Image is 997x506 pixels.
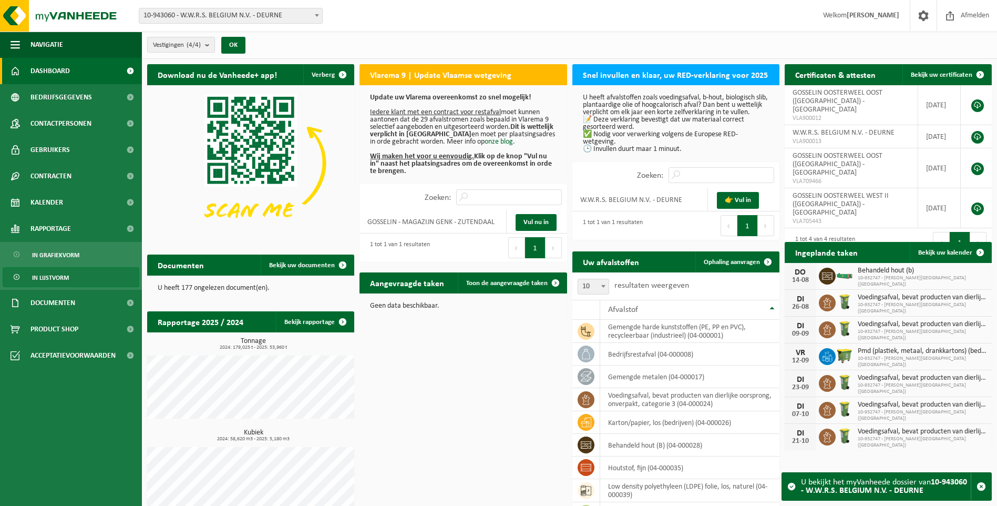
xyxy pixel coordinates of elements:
[793,114,910,123] span: VLA900012
[276,311,353,332] a: Bekijk rapportage
[970,232,986,253] button: Next
[370,153,552,175] b: Klik op de knop "Vul nu in" naast het plaatsingsadres om de overeenkomst in orde te brengen.
[261,255,353,276] a: Bekijk uw documenten
[30,32,63,58] span: Navigatie
[359,64,522,85] h2: Vlarema 9 | Update Vlaamse wetgeving
[516,214,557,231] a: Vul nu in
[858,267,986,275] span: Behandeld hout (b)
[637,171,663,180] label: Zoeken:
[918,148,961,188] td: [DATE]
[578,214,643,237] div: 1 tot 1 van 1 resultaten
[790,384,811,391] div: 23-09
[721,215,737,236] button: Previous
[600,388,779,411] td: voedingsafval, bevat producten van dierlijke oorsprong, onverpakt, categorie 3 (04-000024)
[790,268,811,277] div: DO
[578,279,609,294] span: 10
[147,64,287,85] h2: Download nu de Vanheede+ app!
[790,357,811,365] div: 12-09
[30,290,75,316] span: Documenten
[30,137,70,163] span: Gebruikers
[858,320,986,329] span: Voedingsafval, bevat producten van dierlijke oorsprong, onverpakt, categorie 3
[793,192,889,217] span: GOSSELIN OOSTERWEEL WEST II ([GEOGRAPHIC_DATA]) - [GEOGRAPHIC_DATA]
[858,294,986,302] span: Voedingsafval, bevat producten van dierlijke oorsprong, onverpakt, categorie 3
[600,343,779,366] td: bedrijfsrestafval (04-000008)
[801,478,967,495] strong: 10-943060 - W.W.R.S. BELGIUM N.V. - DEURNE
[370,302,556,310] p: Geen data beschikbaar.
[370,94,531,102] b: Update uw Vlarema overeenkomst zo snel mogelijk!
[359,210,507,234] td: GOSSELIN - MAGAZIJN GENK - ZUTENDAAL
[858,409,986,422] span: 10-932747 - [PERSON_NAME][GEOGRAPHIC_DATA] ([GEOGRAPHIC_DATA])
[600,411,779,434] td: karton/papier, los (bedrijven) (04-000026)
[793,129,895,137] span: W.W.R.S. BELGIUM N.V. - DEURNE
[365,236,430,259] div: 1 tot 1 van 1 resultaten
[32,245,79,265] span: In grafiekvorm
[30,342,116,369] span: Acceptatievoorwaarden
[139,8,323,24] span: 10-943060 - W.W.R.S. BELGIUM N.V. - DEURNE
[858,436,986,449] span: 10-932747 - [PERSON_NAME][GEOGRAPHIC_DATA] ([GEOGRAPHIC_DATA])
[858,382,986,395] span: 10-932747 - [PERSON_NAME][GEOGRAPHIC_DATA] ([GEOGRAPHIC_DATA])
[152,429,354,442] h3: Kubiek
[370,123,553,138] b: Dit is wettelijk verplicht in [GEOGRAPHIC_DATA]
[370,94,556,175] p: moet kunnen aantonen dat de 29 afvalstromen zoals bepaald in Vlarema 9 selectief aangeboden en ui...
[790,277,811,284] div: 14-08
[793,177,910,186] span: VLA709466
[858,302,986,315] span: 10-932747 - [PERSON_NAME][GEOGRAPHIC_DATA] ([GEOGRAPHIC_DATA])
[836,293,854,311] img: WB-0140-HPE-GN-50
[918,188,961,228] td: [DATE]
[695,251,778,272] a: Ophaling aanvragen
[758,215,774,236] button: Next
[910,242,991,263] a: Bekijk uw kalender
[858,401,986,409] span: Voedingsafval, bevat producten van dierlijke oorsprong, onverpakt, categorie 3
[717,192,759,209] a: 👉 Vul in
[600,457,779,479] td: houtstof, fijn (04-000035)
[790,429,811,438] div: DI
[30,216,71,242] span: Rapportage
[785,242,868,262] h2: Ingeplande taken
[525,237,546,258] button: 1
[737,215,758,236] button: 1
[790,376,811,384] div: DI
[30,110,91,137] span: Contactpersonen
[32,268,69,288] span: In lijstvorm
[139,8,322,23] span: 10-943060 - W.W.R.S. BELGIUM N.V. - DEURNE
[836,320,854,338] img: WB-0140-HPE-GN-50
[858,275,986,288] span: 10-932747 - [PERSON_NAME][GEOGRAPHIC_DATA] ([GEOGRAPHIC_DATA])
[836,347,854,365] img: WB-1100-HPE-GN-50
[918,125,961,148] td: [DATE]
[30,58,70,84] span: Dashboard
[836,427,854,445] img: WB-0140-HPE-GN-50
[790,411,811,418] div: 07-10
[704,259,760,266] span: Ophaling aanvragen
[30,84,92,110] span: Bedrijfsgegevens
[572,251,650,272] h2: Uw afvalstoffen
[918,249,972,256] span: Bekijk uw kalender
[858,356,986,368] span: 10-932747 - [PERSON_NAME][GEOGRAPHIC_DATA] ([GEOGRAPHIC_DATA])
[152,338,354,350] h3: Tonnage
[790,231,855,254] div: 1 tot 4 van 4 resultaten
[790,349,811,357] div: VR
[221,37,245,54] button: OK
[793,152,882,177] span: GOSSELIN OOSTERWEEL OOST ([GEOGRAPHIC_DATA]) - [GEOGRAPHIC_DATA]
[836,270,854,280] img: HK-XC-10-GN-00
[836,400,854,418] img: WB-0140-HPE-GN-50
[370,108,501,116] u: Iedere klant met een contract voor restafval
[152,345,354,350] span: 2024: 179,025 t - 2025: 53,960 t
[933,232,950,253] button: Previous
[785,64,886,85] h2: Certificaten & attesten
[600,366,779,388] td: gemengde metalen (04-000017)
[3,267,139,287] a: In lijstvorm
[30,189,63,216] span: Kalender
[614,281,689,290] label: resultaten weergeven
[30,163,71,189] span: Contracten
[911,72,972,78] span: Bekijk uw certificaten
[858,428,986,436] span: Voedingsafval, bevat producten van dierlijke oorsprong, onverpakt, categorie 3
[458,272,566,294] a: Toon de aangevraagde taken
[790,303,811,311] div: 26-08
[858,329,986,341] span: 10-932747 - [PERSON_NAME][GEOGRAPHIC_DATA] ([GEOGRAPHIC_DATA])
[902,64,991,85] a: Bekijk uw certificaten
[312,72,335,78] span: Verberg
[147,311,254,332] h2: Rapportage 2025 / 2024
[546,237,562,258] button: Next
[583,94,769,153] p: U heeft afvalstoffen zoals voedingsafval, b-hout, biologisch slib, plantaardige olie of hoogcalor...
